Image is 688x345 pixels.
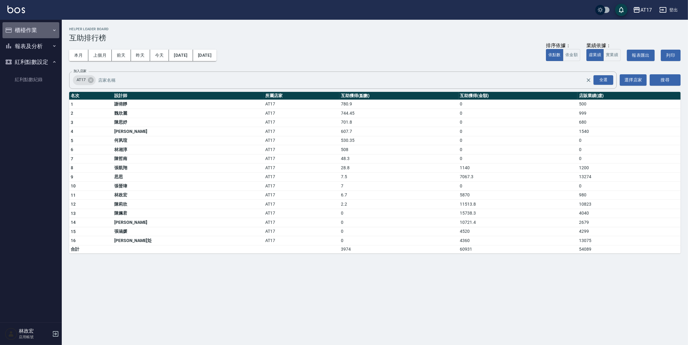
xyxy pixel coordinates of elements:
td: 744.45 [339,109,459,118]
span: AT17 [73,77,89,83]
td: 陳莉欣 [113,200,264,209]
button: 依金額 [563,49,580,61]
button: save [615,4,627,16]
th: 設計師 [113,92,264,100]
span: 1 [71,102,73,107]
td: 陳哲南 [113,154,264,163]
h5: 林政宏 [19,328,50,334]
td: 張涵媛 [113,227,264,236]
img: Logo [7,6,25,13]
th: 互助獲得(點數) [339,92,459,100]
span: 5 [71,138,73,143]
td: [PERSON_NAME]彣 [113,236,264,245]
td: 13075 [577,236,681,245]
td: 500 [577,100,681,109]
div: AT17 [73,75,96,85]
table: a dense table [69,92,681,253]
td: AT17 [264,118,339,127]
span: 11 [71,193,76,198]
td: 780.9 [339,100,459,109]
td: 54089 [577,245,681,253]
td: 13274 [577,172,681,182]
button: 報表匯出 [627,50,655,61]
button: Clear [584,76,593,84]
td: AT17 [264,127,339,136]
a: 紅利點數紀錄 [2,72,59,87]
td: AT17 [264,100,339,109]
td: 680 [577,118,681,127]
td: AT17 [264,227,339,236]
td: AT17 [264,136,339,145]
td: 0 [459,145,578,154]
td: 0 [339,236,459,245]
td: 何夙瑄 [113,136,264,145]
button: 搜尋 [650,74,681,86]
td: 980 [577,191,681,200]
td: 6.7 [339,191,459,200]
td: [PERSON_NAME] [113,127,264,136]
td: 4520 [459,227,578,236]
td: 陳思妤 [113,118,264,127]
button: 列印 [661,50,681,61]
td: 0 [339,218,459,227]
td: 28.8 [339,163,459,173]
td: 1540 [577,127,681,136]
div: 業績依據： [586,43,621,49]
th: 名次 [69,92,113,100]
img: Person [5,328,17,340]
td: 0 [339,209,459,218]
td: 4040 [577,209,681,218]
td: AT17 [264,163,339,173]
td: 0 [577,145,681,154]
td: 2679 [577,218,681,227]
span: 12 [71,202,76,207]
input: 店家名稱 [97,75,597,85]
td: 1140 [459,163,578,173]
td: AT17 [264,200,339,209]
td: 0 [577,154,681,163]
p: 店用帳號 [19,334,50,340]
span: 4 [71,129,73,134]
td: 謝侑靜 [113,100,264,109]
td: 7067.3 [459,172,578,182]
td: 0 [459,136,578,145]
button: [DATE] [193,50,216,61]
h2: Helper Leader Board [69,27,681,31]
td: 4299 [577,227,681,236]
span: 15 [71,229,76,234]
td: AT17 [264,109,339,118]
td: 魏欣麗 [113,109,264,118]
td: 11513.8 [459,200,578,209]
td: 3974 [339,245,459,253]
h3: 互助排行榜 [69,34,681,42]
td: 思思 [113,172,264,182]
button: 登出 [657,4,681,16]
span: 7 [71,156,73,161]
button: 依點數 [546,49,563,61]
span: 10 [71,183,76,188]
button: Open [592,74,615,86]
td: 0 [459,100,578,109]
td: 張晉瑋 [113,182,264,191]
td: AT17 [264,154,339,163]
td: 林湘淳 [113,145,264,154]
th: 所屬店家 [264,92,339,100]
td: 999 [577,109,681,118]
td: 0 [577,182,681,191]
td: 10721.4 [459,218,578,227]
th: 互助獲得(金額) [459,92,578,100]
button: 虛業績 [586,49,604,61]
span: 14 [71,220,76,225]
td: 0 [459,118,578,127]
button: 上個月 [88,50,112,61]
button: 實業績 [603,49,621,61]
td: 7.5 [339,172,459,182]
td: AT17 [264,236,339,245]
td: 0 [339,227,459,236]
td: AT17 [264,218,339,227]
td: 15738.3 [459,209,578,218]
td: AT17 [264,182,339,191]
span: 2 [71,111,73,116]
span: 9 [71,175,73,179]
td: 2.2 [339,200,459,209]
